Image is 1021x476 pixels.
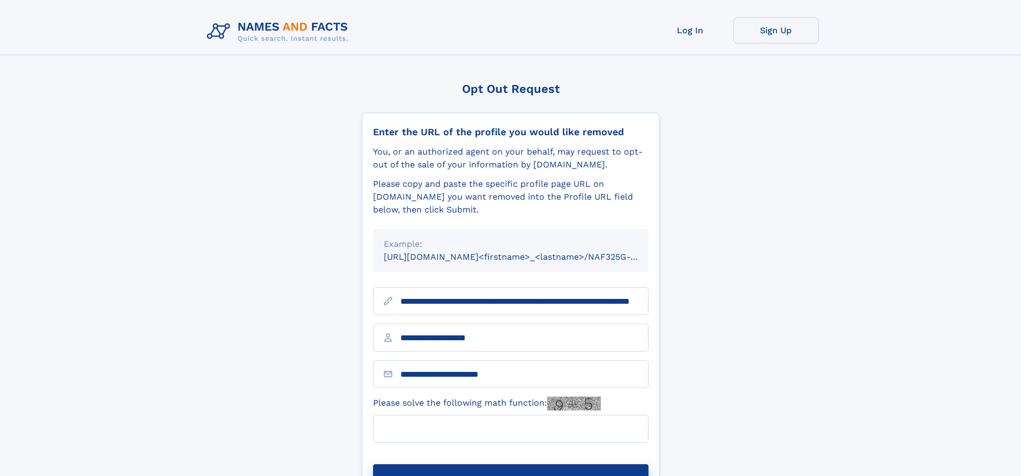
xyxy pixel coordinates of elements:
img: Logo Names and Facts [203,17,357,46]
div: Opt Out Request [362,82,660,96]
a: Log In [647,17,733,43]
small: [URL][DOMAIN_NAME]<firstname>_<lastname>/NAF325G-xxxxxxxx [384,252,669,262]
label: Please solve the following math function: [373,397,601,411]
a: Sign Up [733,17,819,43]
div: Enter the URL of the profile you would like removed [373,126,649,138]
div: Example: [384,238,638,251]
div: Please copy and paste the specific profile page URL on [DOMAIN_NAME] you want removed into the Pr... [373,178,649,216]
div: You, or an authorized agent on your behalf, may request to opt-out of the sale of your informatio... [373,145,649,171]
